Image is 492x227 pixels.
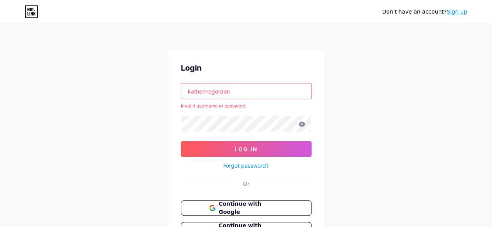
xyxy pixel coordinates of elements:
span: Continue with Google [219,200,283,216]
button: Continue with Google [181,200,312,216]
div: Don't have an account? [382,8,467,16]
div: Invalid username or password. [181,102,312,109]
span: Log In [235,146,257,152]
a: Forgot password? [223,161,269,170]
a: Sign up [446,9,467,15]
div: Or [243,180,249,188]
div: Login [181,62,312,74]
input: Username [181,83,311,99]
button: Log In [181,141,312,157]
